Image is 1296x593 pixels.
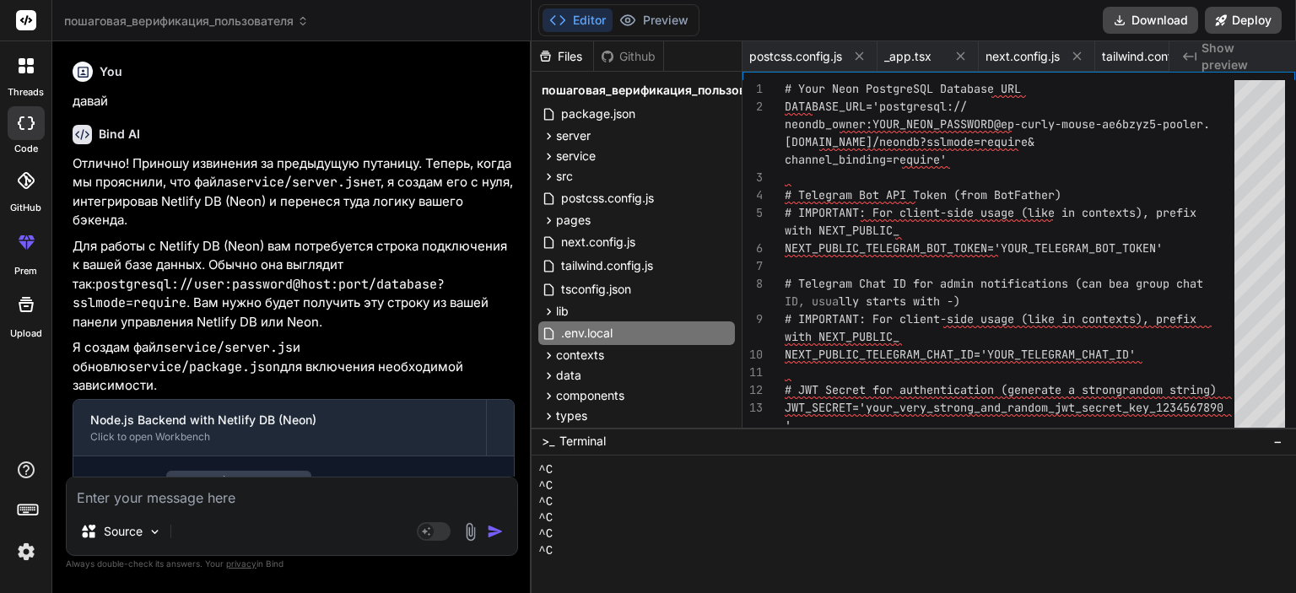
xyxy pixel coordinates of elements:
span: src [556,168,573,185]
span: NEXT_PUBLIC_TELEGRAM_CHAT_ID='YOUR_TELEGRAM_CHAT_I [785,347,1122,362]
div: 6 [742,240,763,257]
p: Always double-check its answers. Your in Bind [66,556,518,572]
span: >_ [542,433,554,450]
span: & [1028,134,1034,149]
span: # IMPORTANT: For client-side usage (like in contex [785,311,1122,326]
button: Preview [613,8,695,32]
span: ^C [538,526,553,542]
span: pages [556,212,591,229]
div: 10 [742,346,763,364]
span: NEXT_PUBLIC_TELEGRAM_BOT_TOKEN='YOUR_TELEGRAM_BOT_ [785,240,1122,256]
div: Create [126,473,311,490]
span: ID, usua [785,294,839,309]
span: next.config.js [985,48,1060,65]
img: Pick Models [148,525,162,539]
span: # Telegram Bot API Token (from BotFather) [785,187,1061,202]
label: code [14,142,38,156]
span: − [1273,433,1282,450]
div: Click to open Workbench [90,430,469,444]
label: GitHub [10,201,41,215]
label: threads [8,85,44,100]
code: service/server.js [164,339,293,356]
p: Source [104,523,143,540]
span: JWT_SECRET='your_very_strong_and_random_jwt_secret [785,400,1122,415]
span: data [556,367,581,384]
div: 4 [742,186,763,204]
span: пошаговая_верификация_пользователя [542,82,779,99]
span: bzyz5-pooler. [1122,116,1210,132]
span: DATABASE_URL='postgresql:// [785,99,967,114]
img: attachment [461,522,480,542]
span: ' [785,418,791,433]
span: TOKEN' [1122,240,1163,256]
span: random string) [1122,382,1217,397]
span: lib [556,303,569,320]
span: tailwind.config.js [559,256,655,276]
img: settings [12,537,40,566]
span: channel_binding=require' [785,152,947,167]
code: service/package.json [166,471,311,493]
button: Deploy [1205,7,1282,34]
span: postcss.config.js [559,188,656,208]
p: Я создам файл и обновлю для включения необходимой зависимости. [73,338,515,396]
span: neondb_owner:YOUR_NEON_PASSWORD@ep-curly-mouse-ae6 [785,116,1122,132]
div: Files [532,48,593,65]
span: types [556,407,587,424]
h6: Bind AI [99,126,140,143]
span: .env.local [559,323,614,343]
span: # JWT Secret for authentication (generate a strong [785,382,1122,397]
button: − [1270,428,1286,455]
div: 11 [742,364,763,381]
span: # IMPORTANT: For client-side usage (like in contex [785,205,1122,220]
span: server [556,127,591,144]
span: _key_1234567890 [1122,400,1223,415]
span: privacy [226,558,256,569]
label: Upload [10,326,42,341]
div: 3 [742,169,763,186]
span: next.config.js [559,232,637,252]
span: Show preview [1201,40,1282,73]
div: Node.js Backend with Netlify DB (Neon) [90,412,469,429]
div: 9 [742,310,763,328]
span: # Your Neon PostgreSQL Database URL [785,81,1021,96]
div: 2 [742,98,763,116]
div: 5 [742,204,763,222]
span: components [556,387,624,404]
span: ^C [538,462,553,478]
span: ts), prefix [1122,311,1196,326]
span: service [556,148,596,164]
h6: You [100,63,122,80]
span: # Telegram Chat ID for admin notifications (can be [785,276,1122,291]
span: ^C [538,510,553,526]
span: ^C [538,543,553,559]
span: D' [1122,347,1136,362]
span: ^C [538,478,553,494]
span: with NEXT_PUBLIC_ [785,223,899,238]
code: service/server.js [231,174,360,191]
span: Terminal [559,433,606,450]
div: 7 [742,257,763,275]
button: Download [1103,7,1198,34]
p: Отлично! Приношу извинения за предыдущую путаницу. Теперь, когда мы прояснили, что файла нет, я с... [73,154,515,230]
div: Github [594,48,663,65]
span: package.json [559,104,637,124]
span: lly starts with -) [839,294,960,309]
span: with NEXT_PUBLIC_ [785,329,899,344]
div: 13 [742,399,763,417]
span: пошаговая_верификация_пользователя [64,13,309,30]
span: a group chat [1122,276,1203,291]
span: ^C [538,494,553,510]
span: tsconfig.json [559,279,633,299]
p: Для работы с Netlify DB (Neon) вам потребуется строка подключения к вашей базе данных. Обычно она... [73,237,515,332]
img: icon [487,523,504,540]
span: contexts [556,347,604,364]
span: tailwind.config.js [1102,48,1194,65]
div: 1 [742,80,763,98]
code: service/package.json [128,358,280,375]
div: 8 [742,275,763,293]
span: postcss.config.js [749,48,842,65]
div: 12 [742,381,763,399]
code: postgresql://user:password@host:port/database?sslmode=require [73,276,445,312]
label: prem [14,264,37,278]
span: [DOMAIN_NAME]/neondb?sslmode=require [785,134,1028,149]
